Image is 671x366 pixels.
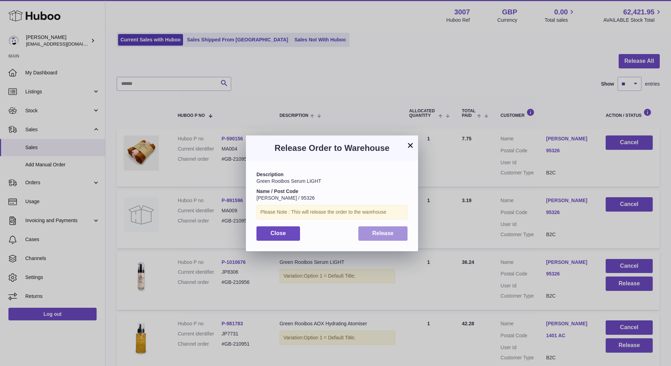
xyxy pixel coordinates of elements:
[256,226,300,241] button: Close
[271,230,286,236] span: Close
[256,195,315,201] span: [PERSON_NAME] / 95326
[256,205,408,219] div: Please Note : This will release the order to the warehouse
[406,141,415,149] button: ×
[372,230,394,236] span: Release
[256,172,284,177] strong: Description
[358,226,408,241] button: Release
[256,178,321,184] span: Green Rooibos Serum LIGHT
[256,188,298,194] strong: Name / Post Code
[256,142,408,154] h3: Release Order to Warehouse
